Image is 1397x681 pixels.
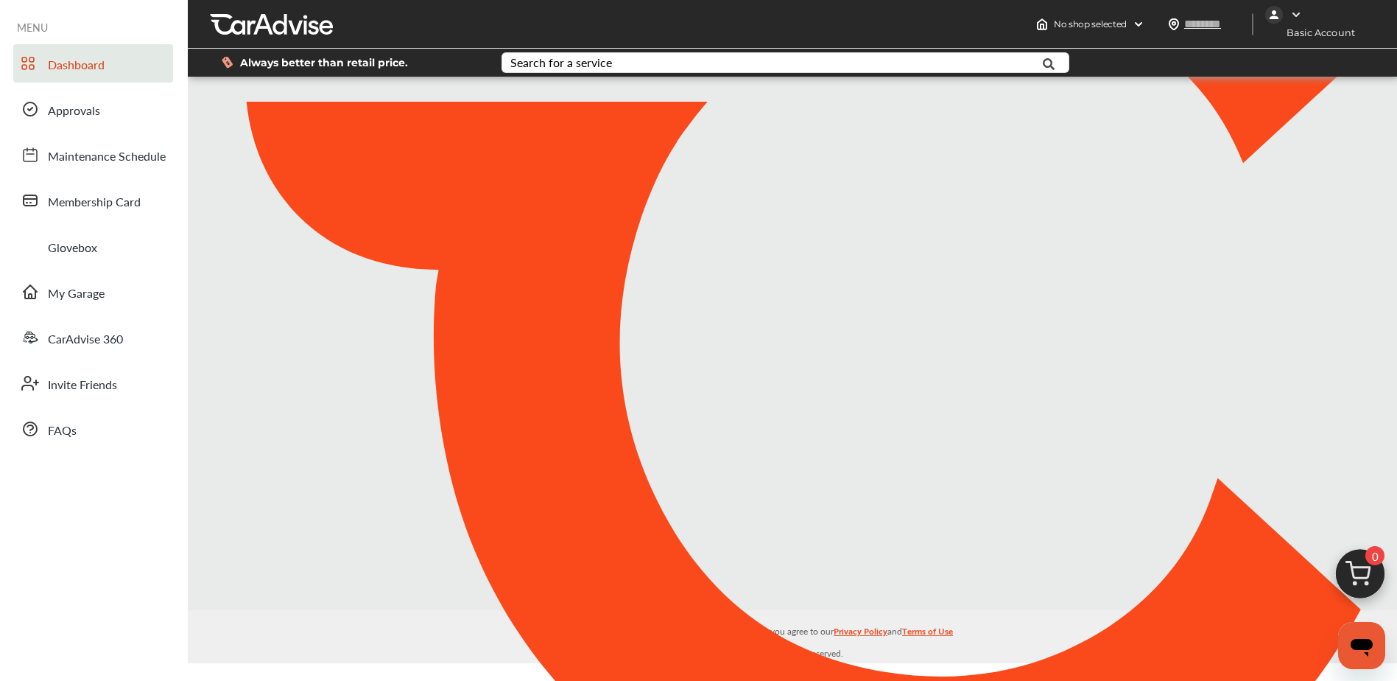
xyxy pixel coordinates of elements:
[240,57,408,68] span: Always better than retail price.
[17,21,48,33] span: MENU
[188,610,1397,663] div: © 2025 All rights reserved.
[1290,9,1302,21] img: WGsFRI8htEPBVLJbROoPRyZpYNWhNONpIPPETTm6eUC0GeLEiAAAAAElFTkSuQmCC
[13,273,173,311] a: My Garage
[13,410,173,448] a: FAQs
[1054,18,1127,30] span: No shop selected
[48,376,117,395] span: Invite Friends
[48,193,141,212] span: Membership Card
[1133,18,1144,30] img: header-down-arrow.9dd2ce7d.svg
[13,227,173,265] a: Glovebox
[48,422,77,441] span: FAQs
[13,44,173,83] a: Dashboard
[13,364,173,402] a: Invite Friends
[48,56,105,75] span: Dashboard
[13,136,173,174] a: Maintenance Schedule
[1365,546,1384,565] span: 0
[188,623,1397,638] p: By using the CarAdvise application, you agree to our and
[1267,25,1366,41] span: Basic Account
[1036,18,1048,30] img: header-home-logo.8d720a4f.svg
[1265,6,1283,24] img: jVpblrzwTbfkPYzPPzSLxeg0AAAAASUVORK5CYII=
[13,90,173,128] a: Approvals
[48,239,97,258] span: Glovebox
[1168,18,1180,30] img: location_vector.a44bc228.svg
[753,310,824,371] img: CA_CheckIcon.cf4f08d4.svg
[13,181,173,220] a: Membership Card
[48,147,166,167] span: Maintenance Schedule
[1325,542,1396,613] img: cart_icon.3d0951e8.svg
[48,102,100,121] span: Approvals
[48,284,105,304] span: My Garage
[1252,13,1253,35] img: header-divider.bc55588e.svg
[48,330,123,349] span: CarAdvise 360
[1338,622,1385,669] iframe: Button to launch messaging window
[13,318,173,357] a: CarAdvise 360
[510,57,612,69] div: Search for a service
[222,56,233,69] img: dollor_label_vector.a70140d1.svg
